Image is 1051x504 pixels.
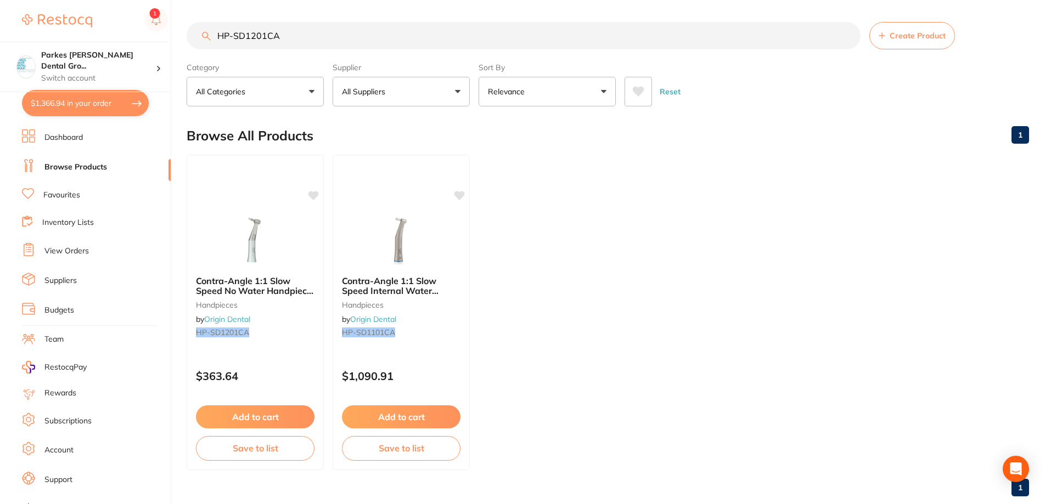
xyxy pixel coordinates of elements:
a: RestocqPay [22,361,87,373]
img: RestocqPay [22,361,35,373]
button: $1,366.94 in your order [22,90,149,116]
a: 1 [1011,124,1029,146]
a: Account [44,445,74,456]
button: Reset [656,77,684,106]
small: handpieces [342,301,460,309]
h2: Browse All Products [187,128,313,144]
p: $363.64 [196,370,314,382]
a: View Orders [44,246,89,257]
button: Add to cart [196,405,314,428]
button: Save to list [196,436,314,460]
a: Subscriptions [44,416,92,427]
a: Restocq Logo [22,8,92,33]
label: Category [187,63,324,72]
a: Team [44,334,64,345]
em: HP-SD1201CA [196,327,249,337]
a: Inventory Lists [42,217,94,228]
label: Supplier [333,63,470,72]
a: Budgets [44,305,74,316]
label: Sort By [479,63,616,72]
span: by [342,314,396,324]
button: Create Product [869,22,955,49]
a: Favourites [43,190,80,201]
span: Contra-Angle 1:1 Slow Speed No Water Handpiece - NO LED (SD1201A) [196,275,313,307]
a: 1 [1011,477,1029,499]
span: Contra-Angle 1:1 Slow Speed Internal Water Handpiece - LED (SD1101CA) [342,275,439,316]
em: HP-SD1101CA [342,327,395,337]
img: Contra-Angle 1:1 Slow Speed No Water Handpiece - NO LED (SD1201A) [220,212,291,267]
div: Open Intercom Messenger [1003,456,1029,482]
p: All Categories [196,86,250,97]
a: Support [44,474,72,485]
h4: Parkes Baker Dental Group [41,50,156,71]
span: by [196,314,250,324]
b: Contra-Angle 1:1 Slow Speed No Water Handpiece - NO LED (SD1201A) [196,276,314,296]
p: $1,090.91 [342,370,460,382]
input: Search Products [187,22,861,49]
button: Add to cart [342,405,460,428]
a: Origin Dental [350,314,396,324]
button: All Categories [187,77,324,106]
a: Browse Products [44,162,107,173]
p: Switch account [41,73,156,84]
button: Save to list [342,436,460,460]
a: Origin Dental [204,314,250,324]
button: All Suppliers [333,77,470,106]
a: Dashboard [44,132,83,143]
img: Contra-Angle 1:1 Slow Speed Internal Water Handpiece - LED (SD1101CA) [366,212,437,267]
a: Rewards [44,388,76,399]
p: All Suppliers [342,86,390,97]
p: Relevance [488,86,529,97]
span: Create Product [890,31,946,40]
span: RestocqPay [44,362,87,373]
img: Restocq Logo [22,14,92,27]
small: handpieces [196,301,314,309]
a: Suppliers [44,275,77,286]
b: Contra-Angle 1:1 Slow Speed Internal Water Handpiece - LED (SD1101CA) [342,276,460,296]
button: Relevance [479,77,616,106]
img: Parkes Baker Dental Group [17,56,35,74]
